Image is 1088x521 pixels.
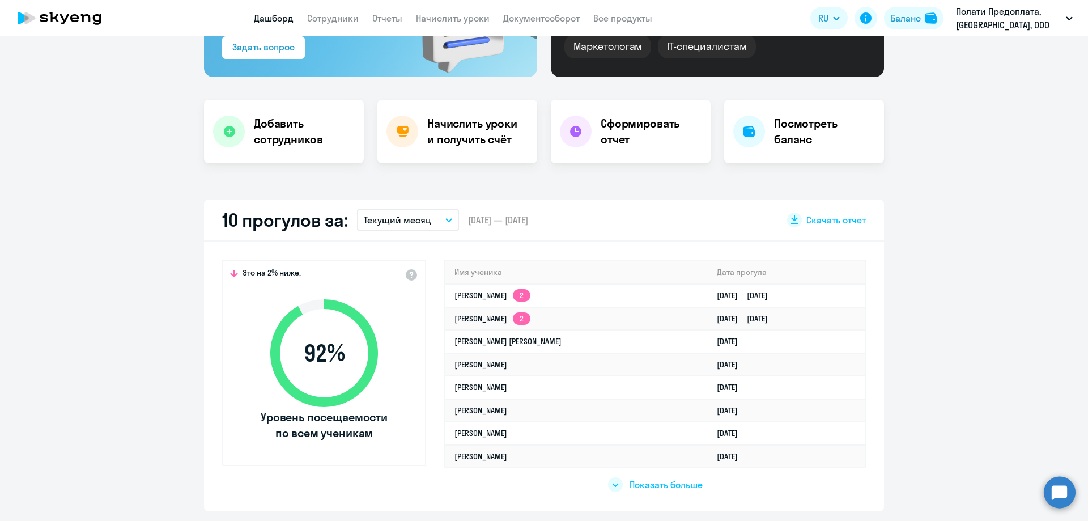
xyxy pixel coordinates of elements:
[372,12,402,24] a: Отчеты
[513,289,530,302] app-skyeng-badge: 2
[601,116,702,147] h4: Сформировать отчет
[708,261,865,284] th: Дата прогула
[454,290,530,300] a: [PERSON_NAME]2
[810,7,848,29] button: RU
[259,409,389,441] span: Уровень посещаемости по всем ученикам
[717,451,747,461] a: [DATE]
[254,12,294,24] a: Дашборд
[774,116,875,147] h4: Посмотреть баланс
[364,213,431,227] p: Текущий месяц
[454,359,507,370] a: [PERSON_NAME]
[503,12,580,24] a: Документооборот
[717,405,747,416] a: [DATE]
[658,35,755,58] div: IT-специалистам
[717,336,747,346] a: [DATE]
[454,451,507,461] a: [PERSON_NAME]
[445,261,708,284] th: Имя ученика
[513,312,530,325] app-skyeng-badge: 2
[416,12,490,24] a: Начислить уроки
[357,209,459,231] button: Текущий месяц
[806,214,866,226] span: Скачать отчет
[454,382,507,392] a: [PERSON_NAME]
[717,290,777,300] a: [DATE][DATE]
[454,428,507,438] a: [PERSON_NAME]
[564,35,651,58] div: Маркетологам
[717,314,777,324] a: [DATE][DATE]
[717,428,747,438] a: [DATE]
[259,340,389,367] span: 92 %
[593,12,652,24] a: Все продукты
[717,382,747,392] a: [DATE]
[232,40,295,54] div: Задать вопрос
[222,209,348,231] h2: 10 прогулов за:
[630,478,703,491] span: Показать больше
[454,314,530,324] a: [PERSON_NAME]2
[884,7,943,29] button: Балансbalance
[243,268,301,281] span: Это на 2% ниже,
[956,5,1061,32] p: Полати Предоплата, [GEOGRAPHIC_DATA], ООО
[222,36,305,59] button: Задать вопрос
[925,12,937,24] img: balance
[818,11,828,25] span: RU
[307,12,359,24] a: Сотрудники
[254,116,355,147] h4: Добавить сотрудников
[468,214,528,226] span: [DATE] — [DATE]
[454,336,562,346] a: [PERSON_NAME] [PERSON_NAME]
[950,5,1078,32] button: Полати Предоплата, [GEOGRAPHIC_DATA], ООО
[454,405,507,416] a: [PERSON_NAME]
[891,11,921,25] div: Баланс
[717,359,747,370] a: [DATE]
[427,116,526,147] h4: Начислить уроки и получить счёт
